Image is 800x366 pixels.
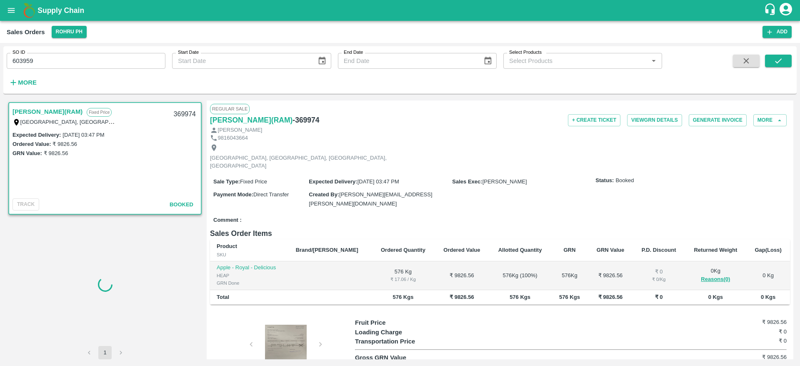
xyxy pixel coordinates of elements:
[309,178,357,185] label: Expected Delivery :
[689,114,747,126] button: Generate Invoice
[217,243,237,249] b: Product
[510,294,530,300] b: 576 Kgs
[640,276,678,283] div: ₹ 0 / Kg
[355,328,463,337] p: Loading Charge
[218,134,248,142] p: 9816043664
[170,201,193,208] span: Booked
[217,272,282,279] div: HEAP
[357,178,399,185] span: [DATE] 03:47 PM
[640,268,678,276] div: ₹ 0
[761,294,775,300] b: 0 Kgs
[44,150,68,156] label: ₹ 9826.56
[217,264,282,272] p: Apple - Royal - Delicious
[655,294,663,300] b: ₹ 0
[598,294,623,300] b: ₹ 9826.56
[568,114,620,126] button: + Create Ticket
[12,132,61,138] label: Expected Delivery :
[7,53,165,69] input: Enter SO ID
[2,1,21,20] button: open drawer
[213,216,242,224] label: Comment :
[762,26,792,38] button: Add
[309,191,339,198] label: Created By :
[450,294,474,300] b: ₹ 9826.56
[18,79,37,86] strong: More
[557,272,581,280] div: 576 Kg
[564,247,576,253] b: GRN
[627,114,682,126] button: ViewGRN Details
[218,126,262,134] p: [PERSON_NAME]
[764,3,778,18] div: customer-support
[37,6,84,15] b: Supply Chain
[7,27,45,38] div: Sales Orders
[435,261,489,290] td: ₹ 9826.56
[292,114,319,126] h6: - 369974
[482,178,527,185] span: [PERSON_NAME]
[314,53,330,69] button: Choose date
[381,247,425,253] b: Ordered Quantity
[715,353,787,361] h6: ₹ 9826.56
[715,328,787,336] h6: ₹ 0
[21,2,37,19] img: logo
[296,247,358,253] b: Brand/[PERSON_NAME]
[755,247,781,253] b: Gap(Loss)
[715,337,787,345] h6: ₹ 0
[240,178,267,185] span: Fixed Price
[169,105,201,124] div: 369974
[217,251,282,258] div: SKU
[213,178,240,185] label: Sale Type :
[338,53,477,69] input: End Date
[588,261,632,290] td: ₹ 9826.56
[210,114,292,126] a: [PERSON_NAME](RAM)
[344,49,363,56] label: End Date
[52,26,87,38] button: Select DC
[692,267,740,284] div: 0 Kg
[498,247,542,253] b: Allotted Quantity
[172,53,311,69] input: Start Date
[253,191,289,198] span: Direct Transfer
[210,154,397,170] p: [GEOGRAPHIC_DATA], [GEOGRAPHIC_DATA], [GEOGRAPHIC_DATA], [GEOGRAPHIC_DATA]
[210,104,250,114] span: Regular Sale
[7,75,39,90] button: More
[213,191,253,198] label: Payment Mode :
[509,49,542,56] label: Select Products
[309,191,432,207] span: [PERSON_NAME][EMAIL_ADDRESS][PERSON_NAME][DOMAIN_NAME]
[178,49,199,56] label: Start Date
[378,276,428,283] div: ₹ 17.06 / Kg
[52,141,77,147] label: ₹ 9826.56
[12,150,42,156] label: GRN Value:
[81,346,129,359] nav: pagination navigation
[615,177,634,185] span: Booked
[746,261,790,290] td: 0 Kg
[778,2,793,19] div: account of current user
[715,318,787,326] h6: ₹ 9826.56
[753,114,787,126] button: More
[496,272,545,280] div: 576 Kg ( 100 %)
[642,247,676,253] b: P.D. Discount
[210,228,790,239] h6: Sales Order Items
[355,318,463,327] p: Fruit Price
[694,247,737,253] b: Returned Weight
[37,5,764,16] a: Supply Chain
[20,118,255,125] label: [GEOGRAPHIC_DATA], [GEOGRAPHIC_DATA], [GEOGRAPHIC_DATA], [GEOGRAPHIC_DATA]
[648,55,659,66] button: Open
[12,106,82,117] a: [PERSON_NAME](RAM)
[62,132,104,138] label: [DATE] 03:47 PM
[480,53,496,69] button: Choose date
[692,275,740,284] button: Reasons(0)
[355,337,463,346] p: Transportation Price
[443,247,480,253] b: Ordered Value
[506,55,646,66] input: Select Products
[217,294,229,300] b: Total
[12,141,51,147] label: Ordered Value:
[452,178,482,185] label: Sales Exec :
[559,294,580,300] b: 576 Kgs
[708,294,723,300] b: 0 Kgs
[12,49,25,56] label: SO ID
[87,108,112,117] p: Fixed Price
[393,294,414,300] b: 576 Kgs
[355,353,463,362] p: Gross GRN Value
[597,247,624,253] b: GRN Value
[217,279,282,287] div: GRN Done
[98,346,112,359] button: page 1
